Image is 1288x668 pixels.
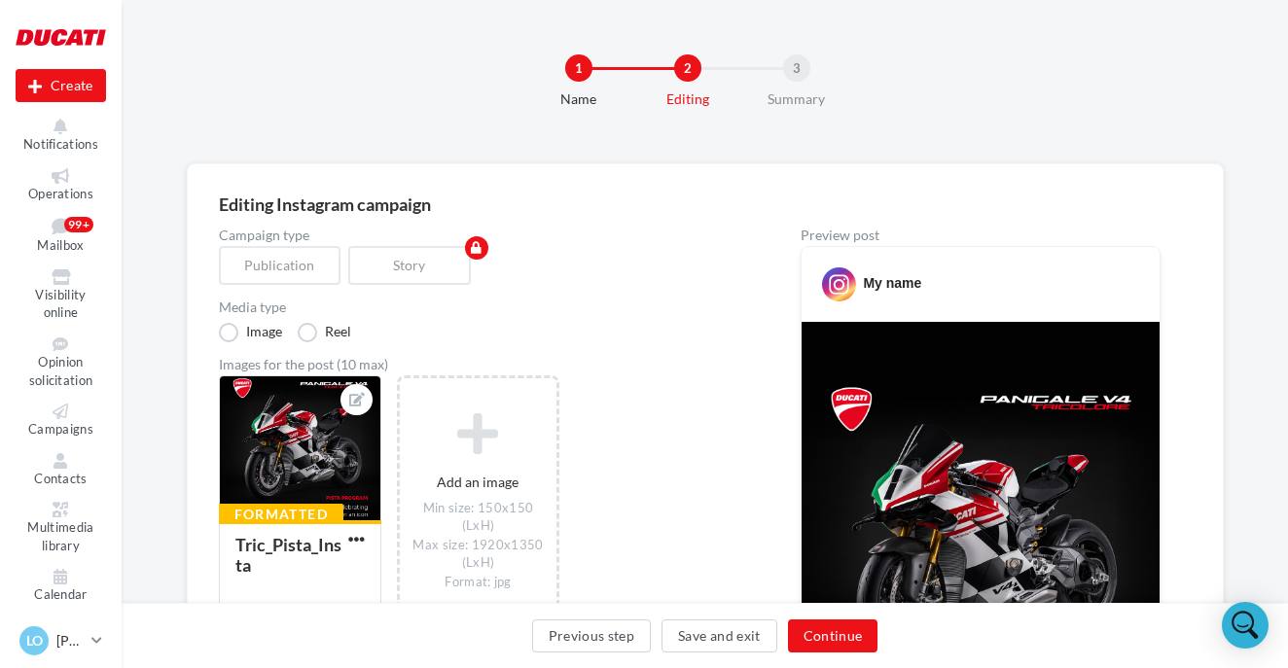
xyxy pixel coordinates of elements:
[16,565,106,607] a: Calendar
[783,54,810,82] div: 3
[532,619,652,652] button: Previous step
[801,229,1161,242] div: Preview post
[219,229,738,242] label: Campaign type
[219,300,738,314] label: Media type
[219,504,344,525] div: Formatted
[16,333,106,392] a: Opinion solicitation
[16,449,106,491] a: Contacts
[28,421,93,437] span: Campaigns
[674,54,701,82] div: 2
[298,323,351,342] label: Reel
[565,54,592,82] div: 1
[626,89,750,109] div: Editing
[16,213,106,258] a: Mailbox99+
[16,69,106,102] div: New campaign
[219,195,1192,213] div: Editing Instagram campaign
[788,619,878,652] button: Continue
[35,287,86,321] span: Visibility online
[16,622,106,659] a: LO [PERSON_NAME]
[219,323,282,342] label: Image
[16,498,106,557] a: Multimedia library
[863,273,921,293] div: My name
[37,238,84,254] span: Mailbox
[28,186,93,201] span: Operations
[16,115,106,157] button: Notifications
[1222,602,1269,649] div: Open Intercom Messenger
[662,619,777,652] button: Save and exit
[517,89,641,109] div: Name
[734,89,859,109] div: Summary
[235,534,341,576] div: Tric_Pista_Insta
[16,265,106,325] a: Visibility online
[34,587,88,603] span: Calendar
[27,519,93,553] span: Multimedia library
[64,217,93,232] div: 99+
[16,69,106,102] button: Create
[16,164,106,206] a: Operations
[34,471,88,486] span: Contacts
[23,136,98,152] span: Notifications
[29,354,93,388] span: Opinion solicitation
[56,631,84,650] p: [PERSON_NAME]
[219,358,738,371] div: Images for the post (10 max)
[16,400,106,441] a: Campaigns
[26,631,43,650] span: LO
